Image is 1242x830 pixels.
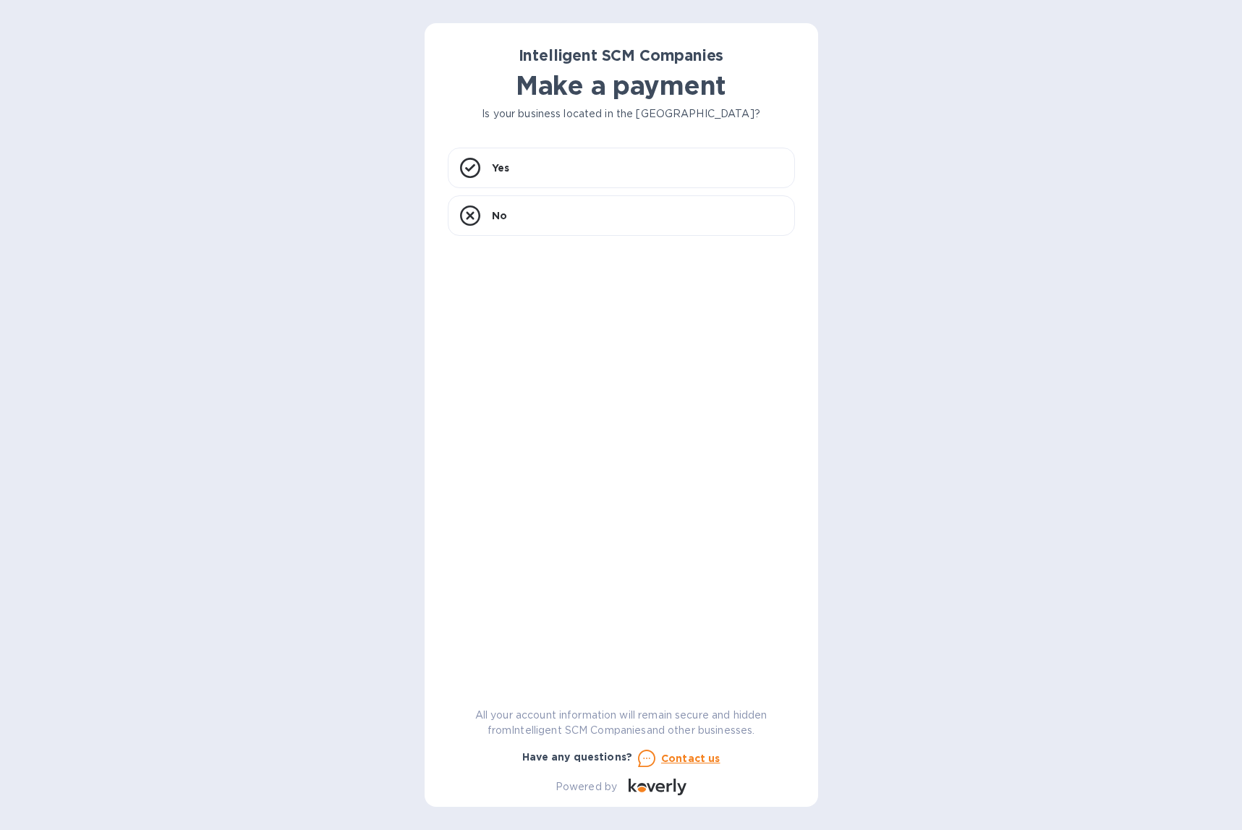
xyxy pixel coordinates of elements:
p: Powered by [556,779,617,795]
b: Have any questions? [522,751,633,763]
p: Is your business located in the [GEOGRAPHIC_DATA]? [448,106,795,122]
p: All your account information will remain secure and hidden from Intelligent SCM Companies and oth... [448,708,795,738]
p: Yes [492,161,509,175]
b: Intelligent SCM Companies [519,46,724,64]
u: Contact us [661,753,720,764]
h1: Make a payment [448,70,795,101]
p: No [492,208,507,223]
